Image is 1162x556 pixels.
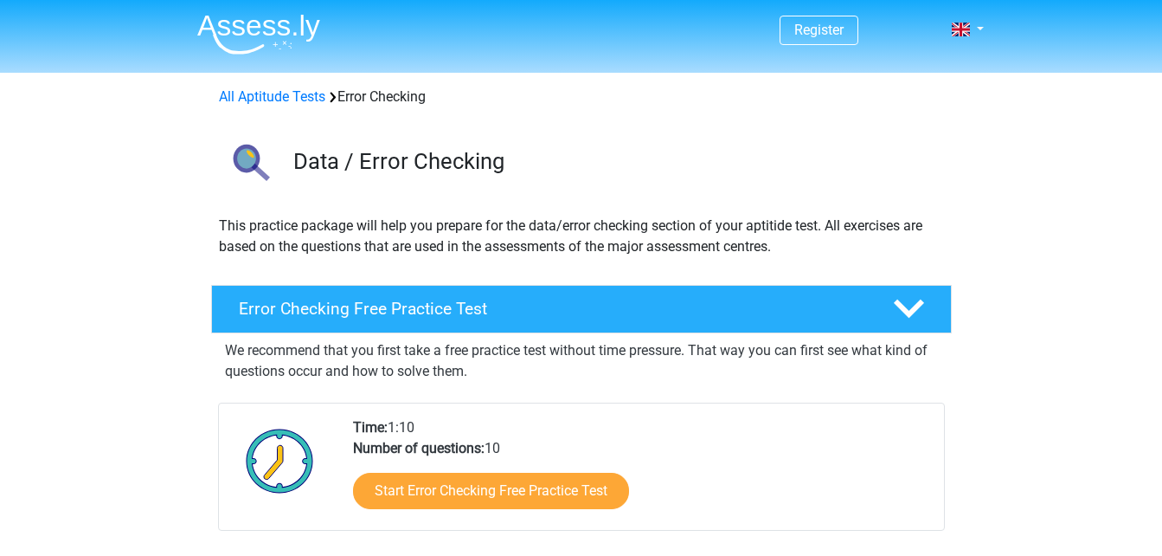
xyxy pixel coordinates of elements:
a: Error Checking Free Practice Test [204,285,959,333]
p: We recommend that you first take a free practice test without time pressure. That way you can fir... [225,340,938,382]
div: 1:10 10 [340,417,943,530]
a: Start Error Checking Free Practice Test [353,473,629,509]
img: Assessly [197,14,320,55]
h3: Data / Error Checking [293,148,938,175]
div: Error Checking [212,87,951,107]
h4: Error Checking Free Practice Test [239,299,865,319]
b: Time: [353,419,388,436]
b: Number of questions: [353,440,485,456]
a: All Aptitude Tests [219,88,325,105]
p: This practice package will help you prepare for the data/error checking section of your aptitide ... [219,216,944,257]
a: Register [794,22,844,38]
img: Clock [236,417,324,504]
img: error checking [212,128,286,202]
